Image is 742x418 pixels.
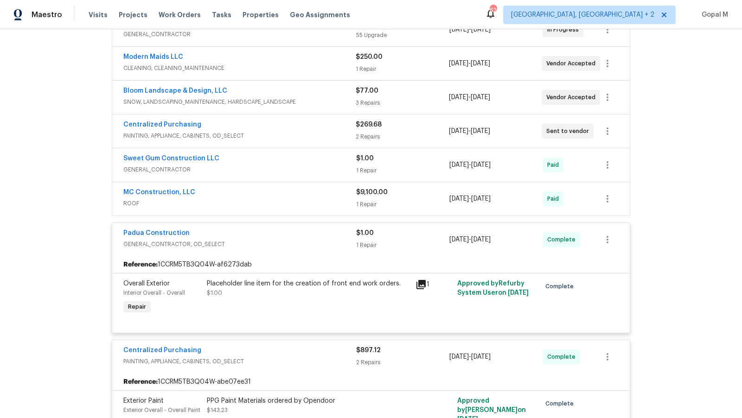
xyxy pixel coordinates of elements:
a: MC Construction, LLC [123,189,195,196]
span: Approved by Refurby System User on [457,280,529,296]
div: 1CCRM5TB3Q04W-af6273dab [112,256,630,273]
div: 1 Repair [356,241,449,250]
span: Sent to vendor [546,127,593,136]
span: - [449,160,491,170]
span: [DATE] [471,94,490,101]
span: Overall Exterior [123,280,170,287]
span: $269.68 [356,121,382,128]
span: Maestro [32,10,62,19]
span: [DATE] [471,354,491,360]
span: Interior Overall - Overall [123,290,185,296]
span: Properties [243,10,279,19]
span: Exterior Paint [123,398,164,404]
span: [DATE] [508,290,529,296]
div: 2 Repairs [356,132,448,141]
span: [GEOGRAPHIC_DATA], [GEOGRAPHIC_DATA] + 2 [511,10,654,19]
span: [DATE] [449,196,469,202]
span: [DATE] [449,26,469,33]
span: [DATE] [449,162,469,168]
span: Paid [547,194,563,203]
span: [DATE] [449,94,468,101]
span: PAINTING, APPLIANCE, CABINETS, OD_SELECT [123,131,356,140]
span: - [449,194,491,203]
span: - [449,235,491,244]
span: $1.00 [356,155,374,162]
div: 1 Repair [356,64,448,74]
span: GENERAL_CONTRACTOR [123,165,356,174]
span: $1.00 [207,290,222,296]
span: Work Orders [159,10,201,19]
span: Vendor Accepted [546,59,599,68]
a: Padua Construction [123,230,190,236]
span: Tasks [212,12,231,18]
span: ROOF [123,199,356,208]
span: $1.00 [356,230,374,236]
span: Geo Assignments [290,10,350,19]
span: Complete [547,235,579,244]
span: - [449,352,491,361]
div: 2 Repairs [356,358,449,367]
div: 1 Repair [356,200,449,209]
a: Sweet Gum Construction LLC [123,155,219,162]
span: Complete [545,282,577,291]
span: Exterior Overall - Overall Paint [123,407,200,413]
span: Projects [119,10,147,19]
div: 62 [490,6,496,15]
span: [DATE] [471,60,490,67]
span: - [449,25,491,34]
span: Repair [124,302,150,311]
span: [DATE] [449,236,469,243]
span: [DATE] [471,128,490,134]
div: Placeholder line item for the creation of front end work orders. [207,279,410,288]
span: [DATE] [449,128,468,134]
div: 1CCRM5TB3Q04W-abe07ee31 [112,374,630,390]
span: $143.23 [207,407,228,413]
span: PAINTING, APPLIANCE, CABINETS, OD_SELECT [123,357,356,366]
span: [DATE] [471,26,491,33]
span: GENERAL_CONTRACTOR [123,30,356,39]
span: Vendor Accepted [546,93,599,102]
a: Centralized Purchasing [123,121,201,128]
span: Complete [547,352,579,361]
span: [DATE] [449,354,469,360]
span: [DATE] [471,236,491,243]
div: 55 Upgrade [356,31,449,40]
span: Complete [545,399,577,408]
a: Centralized Purchasing [123,347,201,354]
span: Gopal M [698,10,728,19]
span: $250.00 [356,54,383,60]
span: [DATE] [449,60,468,67]
span: [DATE] [471,196,491,202]
a: Modern Maids LLC [123,54,183,60]
span: $77.00 [356,88,378,94]
div: 1 Repair [356,166,449,175]
span: - [449,93,490,102]
span: $9,100.00 [356,189,388,196]
span: [DATE] [471,162,491,168]
span: Visits [89,10,108,19]
div: 1 [416,279,452,290]
span: GENERAL_CONTRACTOR, OD_SELECT [123,240,356,249]
a: Bloom Landscape & Design, LLC [123,88,227,94]
div: 3 Repairs [356,98,448,108]
span: In Progress [547,25,582,34]
span: CLEANING, CLEANING_MAINTENANCE [123,63,356,73]
b: Reference: [123,260,158,269]
span: Paid [547,160,563,170]
span: $897.12 [356,347,381,354]
span: - [449,127,490,136]
span: SNOW, LANDSCAPING_MAINTENANCE, HARDSCAPE_LANDSCAPE [123,97,356,107]
div: PPG Paint Materials ordered by Opendoor [207,396,410,405]
span: - [449,59,490,68]
b: Reference: [123,377,158,386]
